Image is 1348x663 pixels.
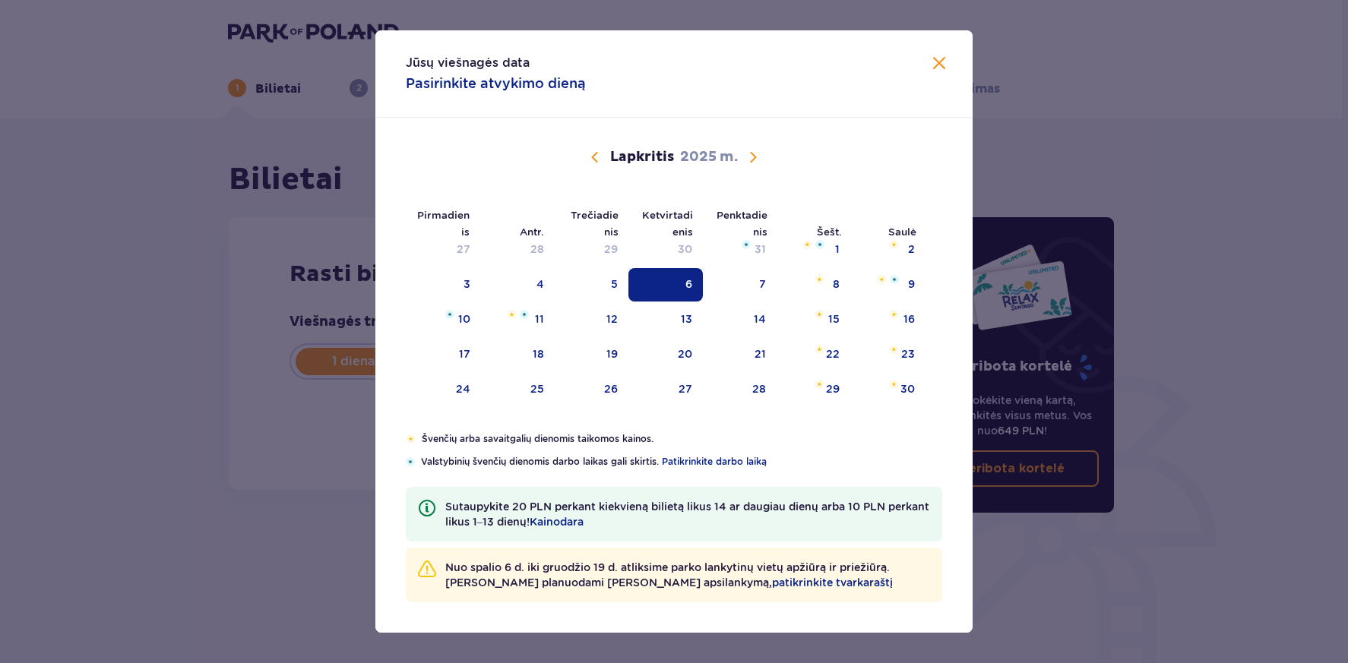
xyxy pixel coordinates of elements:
font: 29 [604,243,618,255]
font: Penktadienis [717,209,767,238]
td: Ketvirtadienis, lapkričio 13 d., 2025 m. [628,303,704,336]
font: 30 [678,243,692,255]
td: 2025 m. spalio 31 d., penktadienis [703,233,777,267]
td: 2025 m. lapkričio 23 d., sekmadienis [850,338,926,371]
font: Antr. [520,226,544,238]
td: 2025 m. lapkričio 9 d., sekmadienis [850,268,926,302]
font: 1 [835,243,840,255]
td: 2025 m. lapkričio 18 d., antradienis [481,338,555,371]
a: patikrinkite tvarkaraštį [772,575,893,590]
td: 2025 m. lapkričio 15 d., šeštadienis [777,303,850,336]
font: Valstybinių švenčių dienomis darbo laikas gali skirtis. [421,456,659,467]
td: 2025 m. spalio 27 d., pirmadienis [406,233,481,267]
img: Mėlyna žvaigždė [406,457,415,466]
td: 2025 m. lapkričio 28 d., penktadienis [703,373,777,406]
td: 2025 m. lapkričio 12 d., trečiadienis [555,303,628,336]
font: Patikrinkite darbo laiką [662,456,767,467]
font: Pirmadienis [417,209,470,238]
font: 4 [536,278,544,290]
font: 21 [755,348,766,360]
font: Šešt. [817,226,842,238]
td: 2025 m. spalio 29 d., trečiadienis [555,233,628,267]
font: 19 [606,348,618,360]
font: 28 [530,243,544,255]
font: 26 [604,383,618,395]
font: 23 [901,348,915,360]
font: Nuo spalio 6 d. iki gruodžio 19 d. atliksime parko lankytinų vietų apžiūrą ir priežiūrą. [PERSON_... [445,561,890,589]
button: Kitą mėnesį [744,148,762,166]
font: Švenčių arba savaitgalių dienomis taikomos kainos. [422,433,653,444]
td: 2025 m. spalio 28 d., antradienis [481,233,555,267]
button: Uždaryti [930,55,948,74]
img: Mėlyna žvaigždė [890,275,899,284]
td: 2025 m. lapkričio 29 d., šeštadienis [777,373,850,406]
td: 2025 m. lapkričio 1 d., šeštadienis [777,233,850,267]
font: 24 [456,383,470,395]
img: Oranžinė žvaigždė [507,310,517,319]
font: Kainodara [530,516,584,528]
td: Date selected. Thursday, November 6, 2025 [628,268,704,302]
font: patikrinkite tvarkaraštį [772,576,893,589]
img: Oranžinė žvaigždė [877,275,887,284]
font: 29 [826,383,840,395]
font: 27 [679,383,692,395]
img: Oranžinė žvaigždė [889,345,899,354]
img: Oranžinė žvaigždė [815,345,824,354]
font: Lapkritis [610,148,674,166]
font: Pasirinkite atvykimo dieną [406,75,586,91]
img: Mėlyna žvaigždė [520,310,529,319]
td: 2025 m. lapkričio 25 d., antradienis [481,373,555,406]
font: 30 [900,383,915,395]
font: 11 [535,313,544,325]
font: 15 [828,313,840,325]
a: Patikrinkite darbo laiką [662,455,767,469]
font: Saulė [888,226,916,238]
font: 8 [833,278,840,290]
font: 17 [459,348,470,360]
font: 22 [826,348,840,360]
font: 9 [908,278,915,290]
font: 16 [903,313,915,325]
font: 3 [464,278,470,290]
td: 2025 m. lapkričio 11 d., antradienis [481,303,555,336]
td: 2025 m. lapkričio 17 d., pirmadienis [406,338,481,371]
img: Oranžinė žvaigždė [815,310,824,319]
td: 2025 m. lapkričio 3 d., pirmadienis [406,268,481,302]
font: 5 [611,278,618,290]
font: Ketvirtadienis [642,209,693,238]
img: Oranžinė žvaigždė [889,380,899,389]
td: 2025 m. lapkričio 16 d., sekmadienis [850,303,926,336]
td: 2025 m. lapkričio 14 d., penktadienis [703,303,777,336]
font: Jūsų viešnagės data [406,55,530,70]
font: 27 [457,243,470,255]
font: 31 [755,243,766,255]
font: Sutaupykite 20 PLN perkant kiekvieną bilietą likus 14 ar daugiau dienų arba 10 PLN perkant likus ... [445,500,929,528]
td: 2025 m. lapkričio 24 d., pirmadienis [406,373,481,406]
font: 18 [533,348,544,360]
font: 28 [752,383,766,395]
button: Praėjusį mėnesį [586,148,604,166]
font: Trečiadienis [571,209,619,238]
td: 2025 m. lapkričio 30 d., sekmadienis [850,373,926,406]
font: 13 [681,313,692,325]
img: Mėlyna žvaigždė [445,310,454,319]
td: 2025 m. lapkričio 21 d., penktadienis [703,338,777,371]
font: 2025 m. [680,148,738,166]
td: Ketvirtadienis, spalio 30 d., 2025 m. [628,233,704,267]
font: 14 [754,313,766,325]
td: 2025 m. lapkričio 2 d., sekmadienis [850,233,926,267]
td: 2025 m. lapkričio 19 d., trečiadienis [555,338,628,371]
img: Oranžinė žvaigždė [815,380,824,389]
img: Oranžinė žvaigždė [815,275,824,284]
td: 2025 m. lapkričio 5 d., trečiadienis [555,268,628,302]
img: Oranžinė žvaigždė [406,434,416,444]
font: 12 [606,313,618,325]
font: 20 [678,348,692,360]
td: 2025 m. lapkričio 4 d., antradienis [481,268,555,302]
td: 2025 m. lapkričio 22 d., šeštadienis [777,338,850,371]
font: 6 [685,278,692,290]
a: Kainodara [530,514,584,529]
td: Ketvirtadienis, lapkričio 20 d., 2025 m. [628,338,704,371]
td: 2025 m. lapkričio 26 d., trečiadienis [555,373,628,406]
td: Ketvirtadienis, lapkričio 27 d., 2025 m. [628,373,704,406]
